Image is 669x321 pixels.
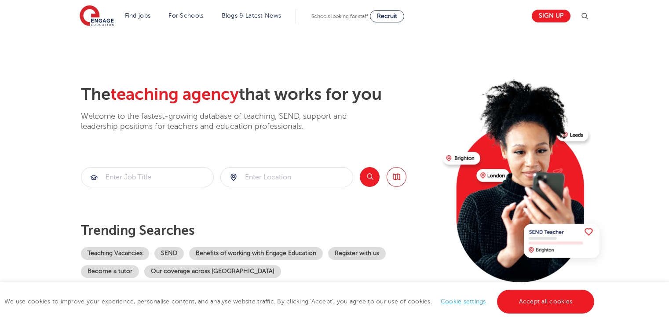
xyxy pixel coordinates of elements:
a: Benefits of working with Engage Education [189,247,323,260]
a: Our coverage across [GEOGRAPHIC_DATA] [144,265,281,278]
div: Submit [81,167,214,187]
input: Submit [221,168,353,187]
a: Accept all cookies [497,290,595,314]
span: teaching agency [110,85,239,104]
input: Submit [81,168,213,187]
a: Blogs & Latest News [222,12,281,19]
a: SEND [154,247,184,260]
h2: The that works for you [81,84,436,105]
button: Search [360,167,380,187]
a: For Schools [168,12,203,19]
a: Cookie settings [441,298,486,305]
a: Register with us [328,247,386,260]
a: Recruit [370,10,404,22]
p: Welcome to the fastest-growing database of teaching, SEND, support and leadership positions for t... [81,111,371,132]
a: Find jobs [125,12,151,19]
a: Sign up [532,10,570,22]
span: We use cookies to improve your experience, personalise content, and analyse website traffic. By c... [4,298,596,305]
span: Recruit [377,13,397,19]
a: Teaching Vacancies [81,247,149,260]
p: Trending searches [81,223,436,238]
a: Become a tutor [81,265,139,278]
img: Engage Education [80,5,114,27]
span: Schools looking for staff [311,13,368,19]
div: Submit [220,167,353,187]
